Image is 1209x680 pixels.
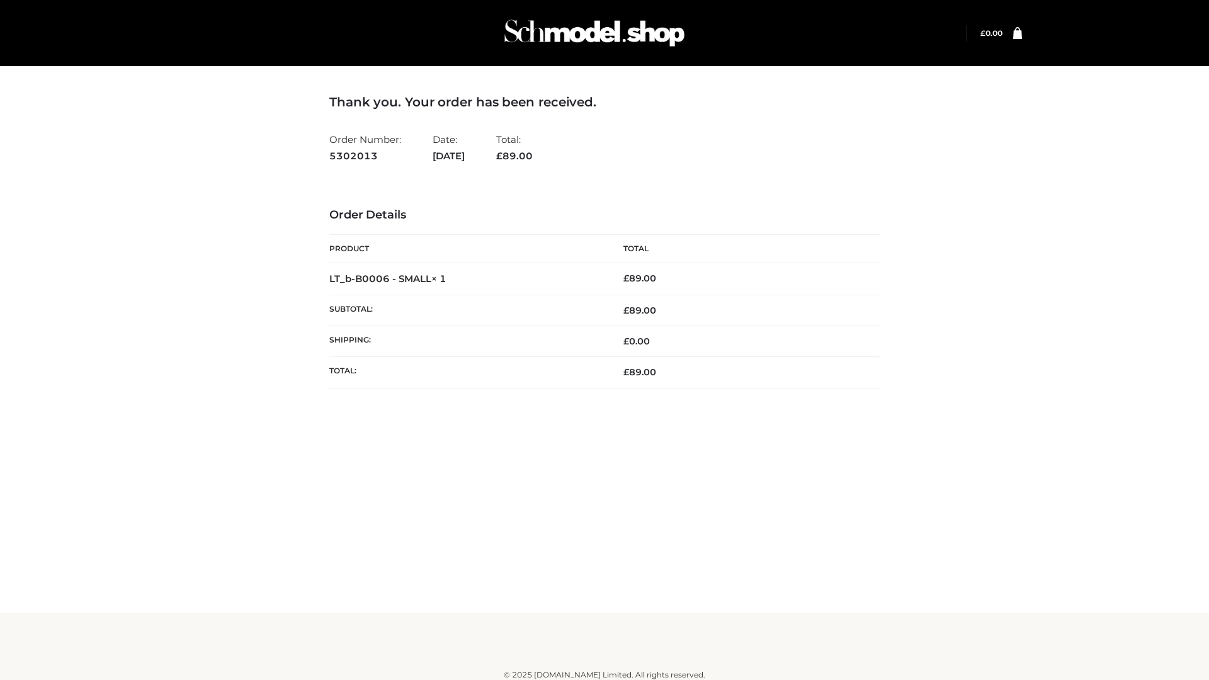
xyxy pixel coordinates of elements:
strong: 5302013 [329,148,401,164]
li: Date: [433,128,465,167]
span: £ [623,336,629,347]
img: Schmodel Admin 964 [500,8,689,58]
strong: [DATE] [433,148,465,164]
bdi: 0.00 [980,28,1002,38]
bdi: 89.00 [623,273,656,284]
span: £ [496,150,502,162]
th: Subtotal: [329,295,604,326]
th: Total [604,235,880,263]
th: Shipping: [329,326,604,357]
strong: × 1 [431,273,446,285]
a: £0.00 [980,28,1002,38]
h3: Order Details [329,208,880,222]
span: £ [623,366,629,378]
bdi: 0.00 [623,336,650,347]
th: Product [329,235,604,263]
h3: Thank you. Your order has been received. [329,94,880,110]
li: Total: [496,128,533,167]
span: 89.00 [623,366,656,378]
span: 89.00 [496,150,533,162]
span: £ [623,273,629,284]
span: 89.00 [623,305,656,316]
span: £ [980,28,985,38]
th: Total: [329,357,604,388]
li: Order Number: [329,128,401,167]
strong: LT_b-B0006 - SMALL [329,273,446,285]
span: £ [623,305,629,316]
